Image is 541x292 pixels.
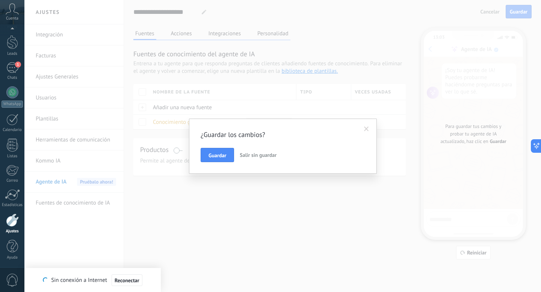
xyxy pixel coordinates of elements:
div: Correo [2,178,23,183]
div: Listas [2,154,23,159]
div: Estadísticas [2,203,23,208]
div: Chats [2,75,23,80]
div: Calendario [2,128,23,132]
span: 1 [15,62,21,68]
span: Guardar [209,153,226,158]
div: Ayuda [2,255,23,260]
button: Reconectar [112,274,142,286]
button: Salir sin guardar [237,148,280,162]
h2: ¿Guardar los cambios? [201,130,358,139]
div: Leads [2,51,23,56]
span: Salir sin guardar [240,152,277,158]
span: Reconectar [115,278,139,283]
button: Guardar [201,148,234,162]
div: WhatsApp [2,101,23,108]
span: Cuenta [6,16,18,21]
div: Ajustes [2,229,23,234]
div: Sin conexión a Internet [43,274,142,286]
